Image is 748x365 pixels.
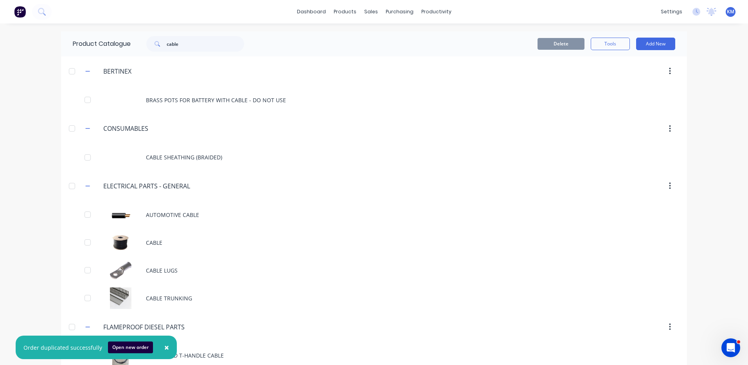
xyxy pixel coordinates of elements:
div: settings [657,6,686,18]
button: Delete [538,38,584,50]
div: CABLE TRUNKINGCABLE TRUNKING [61,284,687,312]
div: Product Catalogue [61,31,131,56]
div: sales [360,6,382,18]
div: CABLE LUGSCABLE LUGS [61,257,687,284]
img: Factory [14,6,26,18]
input: Search... [167,36,244,52]
div: AUTOMOTIVE CABLEAUTOMOTIVE CABLE [61,201,687,229]
input: Enter category name [103,124,196,133]
input: Enter category name [103,181,196,191]
button: Tools [591,38,630,50]
div: productivity [417,6,455,18]
input: Enter category name [103,322,196,332]
div: CABLE SHEATHING (BRAIDED) [61,143,687,171]
button: Open new order [108,342,153,353]
input: Enter category name [103,67,196,76]
iframe: Intercom live chat [721,338,740,357]
a: dashboard [293,6,330,18]
span: KM [727,8,734,15]
button: Close [156,338,177,357]
div: BRASS POTS FOR BATTERY WITH CABLE - DO NOT USE [61,86,687,114]
div: products [330,6,360,18]
span: × [164,342,169,353]
div: Order duplicated successfully [23,343,102,352]
button: Add New [636,38,675,50]
div: CABLE CABLE [61,229,687,257]
div: purchasing [382,6,417,18]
